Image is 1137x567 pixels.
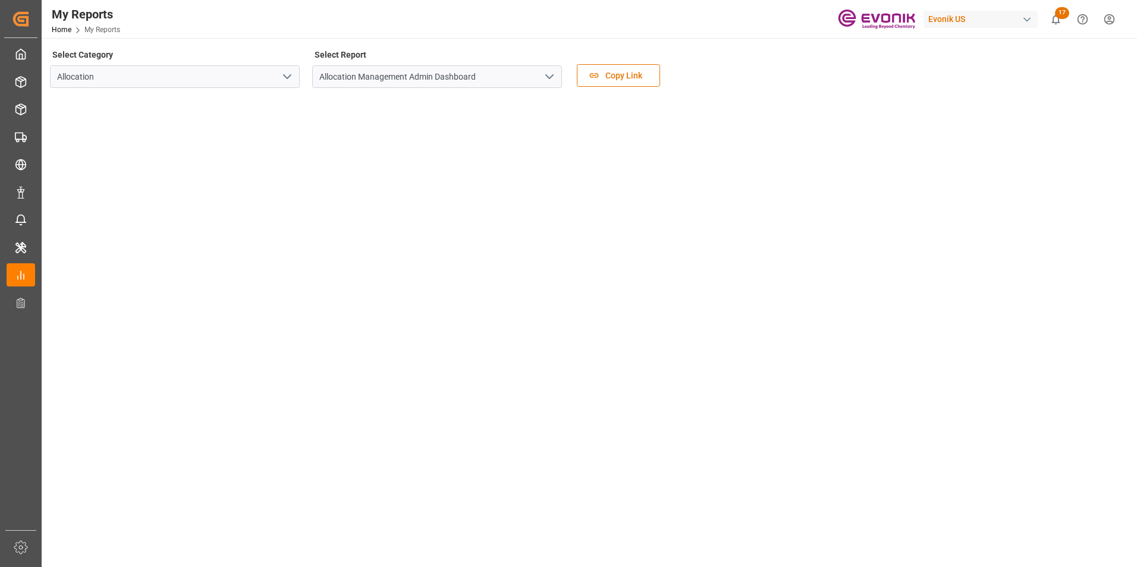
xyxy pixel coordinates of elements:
[599,70,648,82] span: Copy Link
[52,26,71,34] a: Home
[278,68,296,86] button: open menu
[838,9,915,30] img: Evonik-brand-mark-Deep-Purple-RGB.jpeg_1700498283.jpeg
[577,64,660,87] button: Copy Link
[312,46,368,63] label: Select Report
[50,46,115,63] label: Select Category
[52,5,120,23] div: My Reports
[1042,6,1069,33] button: show 17 new notifications
[1069,6,1096,33] button: Help Center
[924,8,1042,30] button: Evonik US
[312,65,562,88] input: Type to search/select
[50,65,300,88] input: Type to search/select
[924,11,1038,28] div: Evonik US
[540,68,558,86] button: open menu
[1055,7,1069,19] span: 17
